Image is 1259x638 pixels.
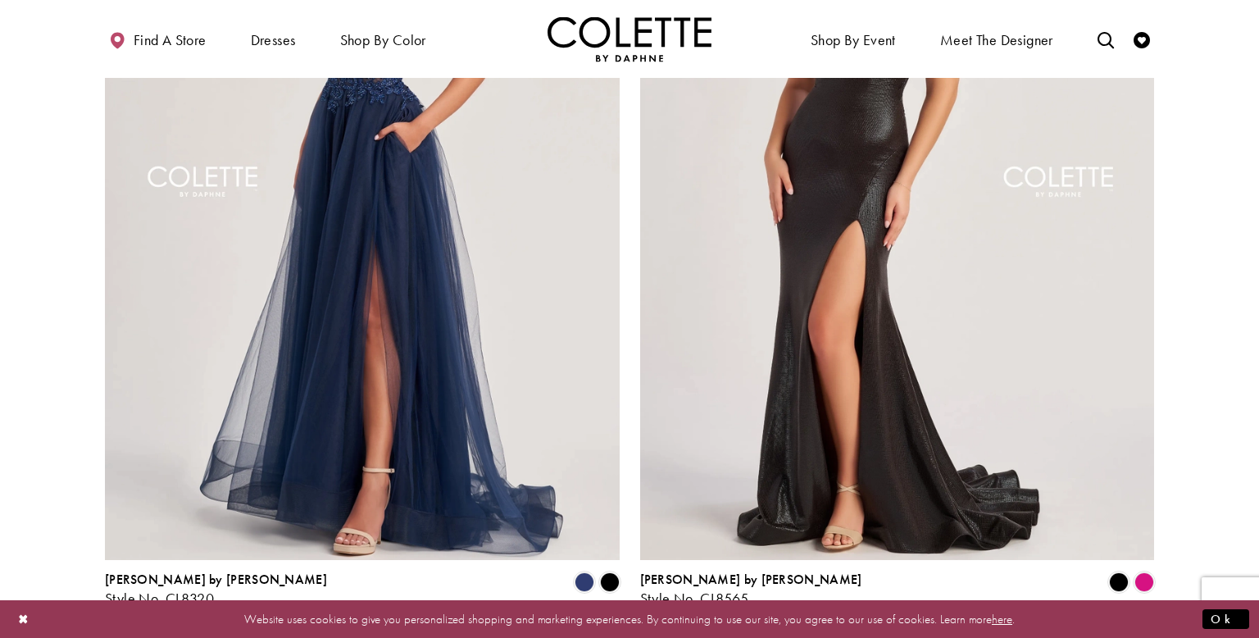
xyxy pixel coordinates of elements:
[340,32,426,48] span: Shop by color
[548,16,711,62] a: Visit Home Page
[936,16,1057,62] a: Meet the designer
[807,16,900,62] span: Shop By Event
[336,16,430,62] span: Shop by color
[1202,608,1249,629] button: Submit Dialog
[105,572,327,607] div: Colette by Daphne Style No. CL8320
[1129,16,1154,62] a: Check Wishlist
[992,610,1012,627] a: here
[247,16,300,62] span: Dresses
[105,589,214,608] span: Style No. CL8320
[640,589,749,608] span: Style No. CL8565
[105,571,327,588] span: [PERSON_NAME] by [PERSON_NAME]
[105,16,210,62] a: Find a store
[811,32,896,48] span: Shop By Event
[134,32,207,48] span: Find a store
[940,32,1053,48] span: Meet the designer
[251,32,296,48] span: Dresses
[1109,572,1129,592] i: Black
[640,572,862,607] div: Colette by Daphne Style No. CL8565
[1093,16,1118,62] a: Toggle search
[600,572,620,592] i: Black
[118,608,1141,630] p: Website uses cookies to give you personalized shopping and marketing experiences. By continuing t...
[575,572,594,592] i: Navy Blue
[640,571,862,588] span: [PERSON_NAME] by [PERSON_NAME]
[10,604,38,633] button: Close Dialog
[1134,572,1154,592] i: Fuchsia
[548,16,711,62] img: Colette by Daphne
